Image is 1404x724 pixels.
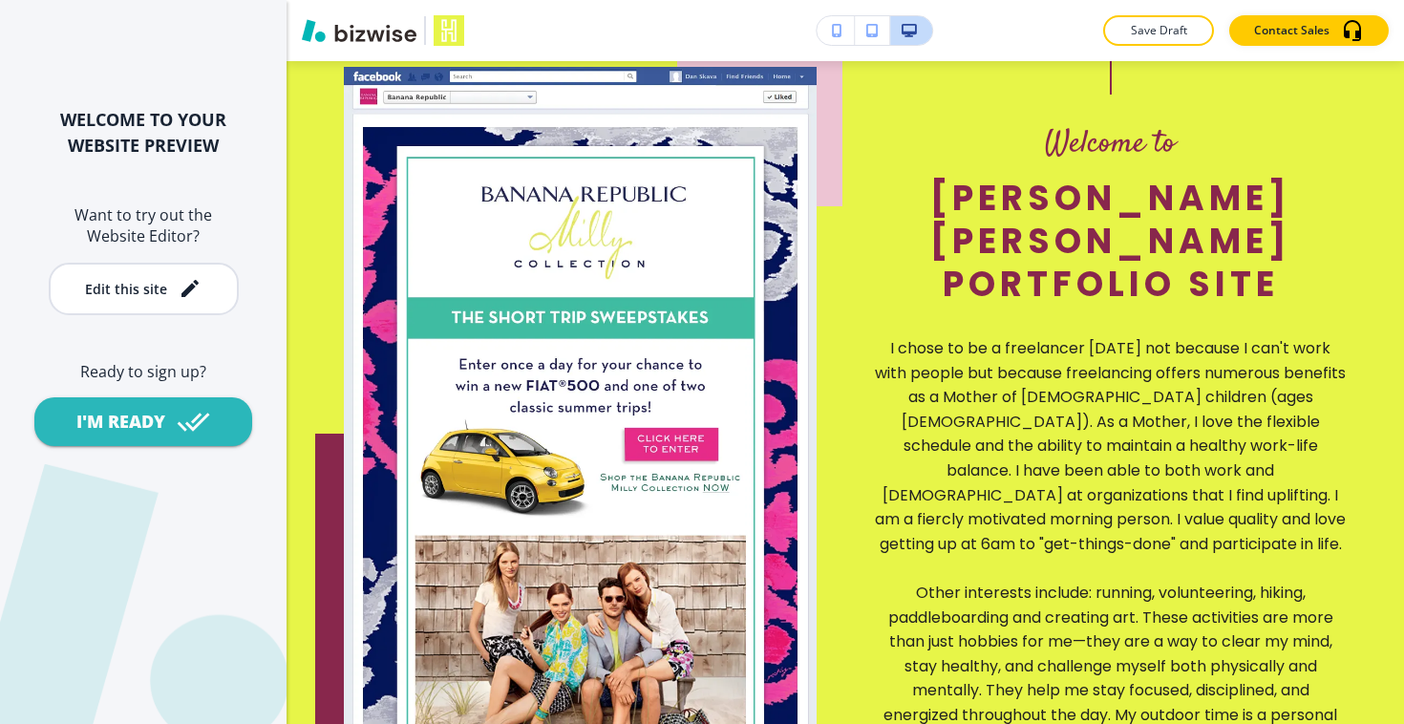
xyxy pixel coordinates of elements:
p: Contact Sales [1254,22,1330,39]
button: Save Draft [1103,15,1214,46]
img: Bizwise Logo [302,19,416,42]
h2: WELCOME TO YOUR WEBSITE PREVIEW [31,107,256,159]
h6: Want to try out the Website Editor? [31,204,256,247]
div: I'M READY [76,410,165,434]
p: I chose to be a freelancer [DATE] not because I can't work with people but because freelancing of... [874,336,1347,556]
p: [PERSON_NAME] [PERSON_NAME] Portfolio Site [874,177,1347,306]
button: Edit this site [49,263,239,315]
p: Save Draft [1128,22,1189,39]
h6: Ready to sign up? [31,361,256,382]
img: Your Logo [434,15,464,46]
div: Edit this site [85,282,167,296]
button: I'M READY [34,397,252,446]
button: Contact Sales [1229,15,1389,46]
p: Welcome to [1045,125,1176,165]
